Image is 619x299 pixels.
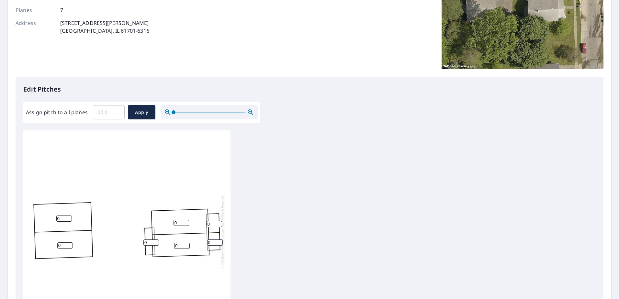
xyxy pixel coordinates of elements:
span: Apply [133,108,150,116]
p: Planes [16,6,54,14]
p: Edit Pitches [23,84,596,94]
label: Assign pitch to all planes [26,108,88,116]
p: 7 [60,6,63,14]
button: Apply [128,105,155,119]
p: Address [16,19,54,35]
input: 00.0 [93,103,125,121]
p: [STREET_ADDRESS][PERSON_NAME] [GEOGRAPHIC_DATA], IL 61701-6316 [60,19,149,35]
